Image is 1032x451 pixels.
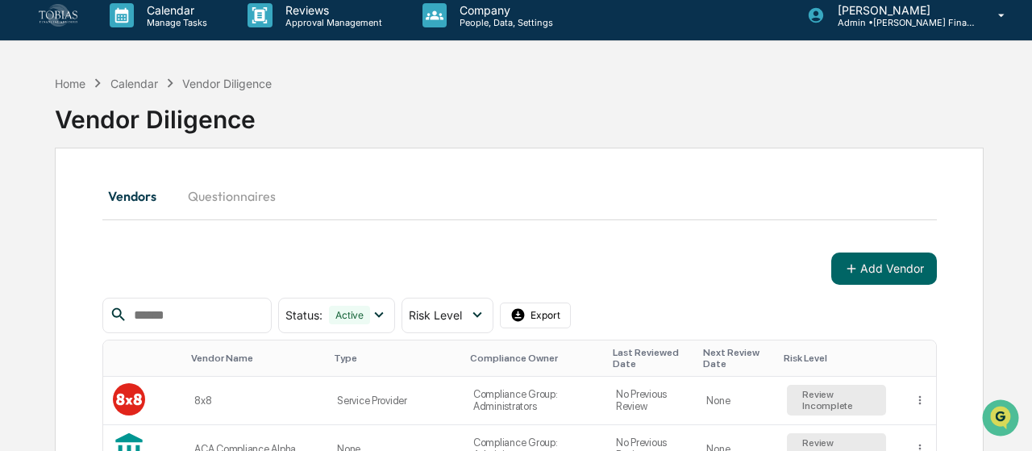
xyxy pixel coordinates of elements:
[42,73,266,90] input: Clear
[285,308,322,322] span: Status :
[133,203,200,219] span: Attestations
[175,177,289,215] button: Questionnaires
[447,17,561,28] p: People, Data, Settings
[784,353,897,364] div: Toggle SortBy
[117,204,130,217] div: 🗄️
[134,17,215,28] p: Manage Tasks
[613,347,690,370] div: Toggle SortBy
[110,77,158,90] div: Calendar
[464,377,606,425] td: Compliance Group: Administrators
[831,253,937,285] button: Add Vendor
[32,203,104,219] span: Preclearance
[191,353,321,364] div: Toggle SortBy
[470,353,600,364] div: Toggle SortBy
[273,3,390,17] p: Reviews
[55,139,204,152] div: We're available if you need us!
[16,33,293,59] p: How can we help?
[447,3,561,17] p: Company
[55,92,984,134] div: Vendor Diligence
[113,383,145,416] img: Vendor Logo
[825,17,975,28] p: Admin • [PERSON_NAME] Financial Advisors
[10,227,108,256] a: 🔎Data Lookup
[606,377,697,425] td: No Previous Review
[102,177,937,215] div: secondary tabs example
[697,377,777,425] td: None
[16,123,45,152] img: 1746055101610-c473b297-6a78-478c-a979-82029cc54cd1
[329,306,370,324] div: Active
[16,235,29,248] div: 🔎
[409,308,462,322] span: Risk Level
[825,3,975,17] p: [PERSON_NAME]
[116,353,178,364] div: Toggle SortBy
[16,204,29,217] div: 🖐️
[327,377,464,425] td: Service Provider
[55,123,264,139] div: Start new chat
[273,17,390,28] p: Approval Management
[274,127,293,147] button: Start new chat
[703,347,771,370] div: Toggle SortBy
[114,272,195,285] a: Powered byPylon
[334,353,457,364] div: Toggle SortBy
[799,389,873,411] div: Review Incomplete
[160,273,195,285] span: Pylon
[182,77,272,90] div: Vendor Diligence
[39,4,77,26] img: logo
[134,3,215,17] p: Calendar
[194,395,318,407] div: 8x8
[55,77,85,90] div: Home
[32,233,102,249] span: Data Lookup
[980,398,1024,441] iframe: Open customer support
[917,353,930,364] div: Toggle SortBy
[110,196,206,225] a: 🗄️Attestations
[102,177,175,215] button: Vendors
[500,303,571,328] button: Export
[10,196,110,225] a: 🖐️Preclearance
